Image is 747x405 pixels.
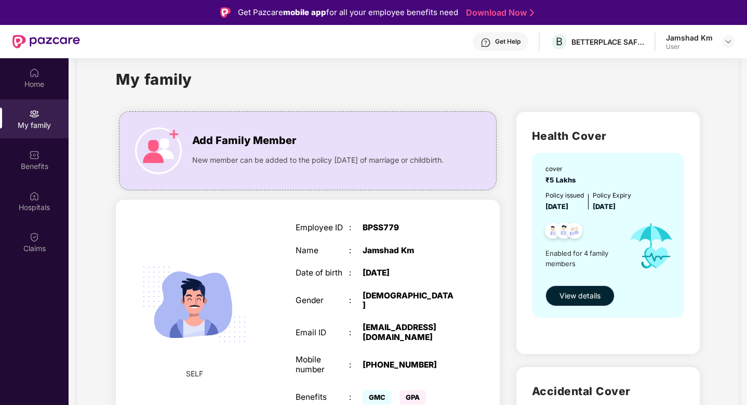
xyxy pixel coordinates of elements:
[363,291,456,310] div: [DEMOGRAPHIC_DATA]
[620,212,683,280] img: icon
[556,35,563,48] span: B
[296,393,349,402] div: Benefits
[349,328,363,337] div: :
[349,246,363,255] div: :
[571,37,644,47] div: BETTERPLACE SAFETY SOLUTIONS PRIVATE LIMITED
[116,68,192,91] h1: My family
[296,223,349,232] div: Employee ID
[29,109,39,119] img: svg+xml;base64,PHN2ZyB3aWR0aD0iMjAiIGhlaWdodD0iMjAiIHZpZXdCb3g9IjAgMCAyMCAyMCIgZmlsbD0ibm9uZSIgeG...
[545,176,580,184] span: ₹5 Lakhs
[29,232,39,242] img: svg+xml;base64,PHN2ZyBpZD0iQ2xhaW0iIHhtbG5zPSJodHRwOi8vd3d3LnczLm9yZy8yMDAwL3N2ZyIgd2lkdGg9IjIwIi...
[296,355,349,374] div: Mobile number
[559,290,601,302] span: View details
[349,268,363,278] div: :
[363,223,456,232] div: BPSS779
[399,390,426,404] span: GPA
[363,390,392,404] span: GMC
[192,133,296,149] span: Add Family Member
[296,268,349,278] div: Date of birth
[530,7,534,18] img: Stroke
[545,202,568,211] span: [DATE]
[545,248,620,269] span: Enabled for 4 family members
[349,296,363,305] div: :
[562,219,588,245] img: svg+xml;base64,PHN2ZyB4bWxucz0iaHR0cDovL3d3dy53My5vcmcvMjAwMC9zdmciIHdpZHRoPSI0OC45NDMiIGhlaWdodD...
[593,191,631,201] div: Policy Expiry
[12,35,80,48] img: New Pazcare Logo
[349,393,363,402] div: :
[666,43,713,51] div: User
[666,33,713,43] div: Jamshad Km
[296,296,349,305] div: Gender
[551,219,577,245] img: svg+xml;base64,PHN2ZyB4bWxucz0iaHR0cDovL3d3dy53My5vcmcvMjAwMC9zdmciIHdpZHRoPSI0OC45NDMiIGhlaWdodD...
[540,219,566,245] img: svg+xml;base64,PHN2ZyB4bWxucz0iaHR0cDovL3d3dy53My5vcmcvMjAwMC9zdmciIHdpZHRoPSI0OC45NDMiIGhlaWdodD...
[349,360,363,370] div: :
[192,154,444,166] span: New member can be added to the policy [DATE] of marriage or childbirth.
[466,7,531,18] a: Download Now
[532,127,684,145] h2: Health Cover
[349,223,363,232] div: :
[296,246,349,255] div: Name
[545,164,580,174] div: cover
[363,268,456,278] div: [DATE]
[238,6,458,19] div: Get Pazcare for all your employee benefits need
[186,368,203,380] span: SELF
[29,191,39,201] img: svg+xml;base64,PHN2ZyBpZD0iSG9zcGl0YWxzIiB4bWxucz0iaHR0cDovL3d3dy53My5vcmcvMjAwMC9zdmciIHdpZHRoPS...
[363,323,456,342] div: [EMAIL_ADDRESS][DOMAIN_NAME]
[495,37,521,46] div: Get Help
[545,191,584,201] div: Policy issued
[363,246,456,255] div: Jamshad Km
[29,150,39,160] img: svg+xml;base64,PHN2ZyBpZD0iQmVuZWZpdHMiIHhtbG5zPSJodHRwOi8vd3d3LnczLm9yZy8yMDAwL3N2ZyIgd2lkdGg9Ij...
[545,285,615,306] button: View details
[283,7,326,17] strong: mobile app
[296,328,349,337] div: Email ID
[29,68,39,78] img: svg+xml;base64,PHN2ZyBpZD0iSG9tZSIgeG1sbnM9Imh0dHA6Ly93d3cudzMub3JnLzIwMDAvc3ZnIiB3aWR0aD0iMjAiIG...
[593,202,616,211] span: [DATE]
[481,37,491,48] img: svg+xml;base64,PHN2ZyBpZD0iSGVscC0zMngzMiIgeG1sbnM9Imh0dHA6Ly93d3cudzMub3JnLzIwMDAvc3ZnIiB3aWR0aD...
[724,37,732,46] img: svg+xml;base64,PHN2ZyBpZD0iRHJvcGRvd24tMzJ4MzIiIHhtbG5zPSJodHRwOi8vd3d3LnczLm9yZy8yMDAwL3N2ZyIgd2...
[130,241,258,369] img: svg+xml;base64,PHN2ZyB4bWxucz0iaHR0cDovL3d3dy53My5vcmcvMjAwMC9zdmciIHdpZHRoPSIyMjQiIGhlaWdodD0iMT...
[220,7,231,18] img: Logo
[363,360,456,370] div: [PHONE_NUMBER]
[532,383,684,400] h2: Accidental Cover
[135,127,182,174] img: icon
